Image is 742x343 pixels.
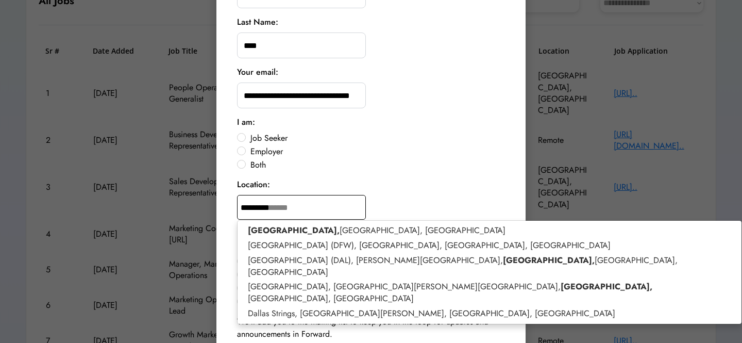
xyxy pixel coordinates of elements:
[237,116,255,128] div: I am:
[238,280,741,306] p: [GEOGRAPHIC_DATA], [GEOGRAPHIC_DATA][PERSON_NAME][GEOGRAPHIC_DATA], [GEOGRAPHIC_DATA], [GEOGRAPHI...
[237,66,278,78] div: Your email:
[238,238,741,253] p: [GEOGRAPHIC_DATA] (DFW), [GEOGRAPHIC_DATA], [GEOGRAPHIC_DATA], [GEOGRAPHIC_DATA]
[247,161,505,169] label: Both
[248,224,340,236] strong: [GEOGRAPHIC_DATA],
[238,306,741,321] p: Dallas Strings, [GEOGRAPHIC_DATA][PERSON_NAME], [GEOGRAPHIC_DATA], [GEOGRAPHIC_DATA]
[503,254,595,266] strong: [GEOGRAPHIC_DATA],
[238,223,741,238] p: [GEOGRAPHIC_DATA], [GEOGRAPHIC_DATA]
[247,148,505,156] label: Employer
[247,134,505,142] label: Job Seeker
[237,178,270,191] div: Location:
[237,316,505,340] div: We’ll add you to the mailing list to keep you in the loop for updates and announcements in Forward.
[238,253,741,280] p: [GEOGRAPHIC_DATA] (DAL), [PERSON_NAME][GEOGRAPHIC_DATA], [GEOGRAPHIC_DATA], [GEOGRAPHIC_DATA]
[237,16,278,28] div: Last Name:
[561,281,652,292] strong: [GEOGRAPHIC_DATA],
